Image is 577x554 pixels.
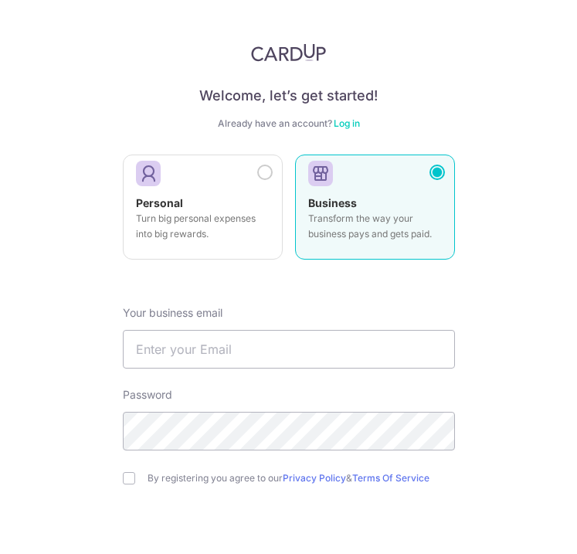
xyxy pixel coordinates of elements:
[251,43,327,62] img: CardUp Logo
[123,155,283,269] a: Personal Turn big personal expenses into big rewards.
[283,472,346,484] a: Privacy Policy
[123,305,222,321] label: Your business email
[308,196,357,209] strong: Business
[148,472,455,484] label: By registering you agree to our &
[123,117,455,130] div: Already have an account?
[136,196,183,209] strong: Personal
[123,387,172,403] label: Password
[123,87,455,105] h4: Welcome, let’s get started!
[295,155,455,269] a: Business Transform the way your business pays and gets paid.
[352,472,429,484] a: Terms Of Service
[123,330,455,369] input: Enter your Email
[334,117,360,129] a: Log in
[136,211,270,242] p: Turn big personal expenses into big rewards.
[308,211,442,242] p: Transform the way your business pays and gets paid.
